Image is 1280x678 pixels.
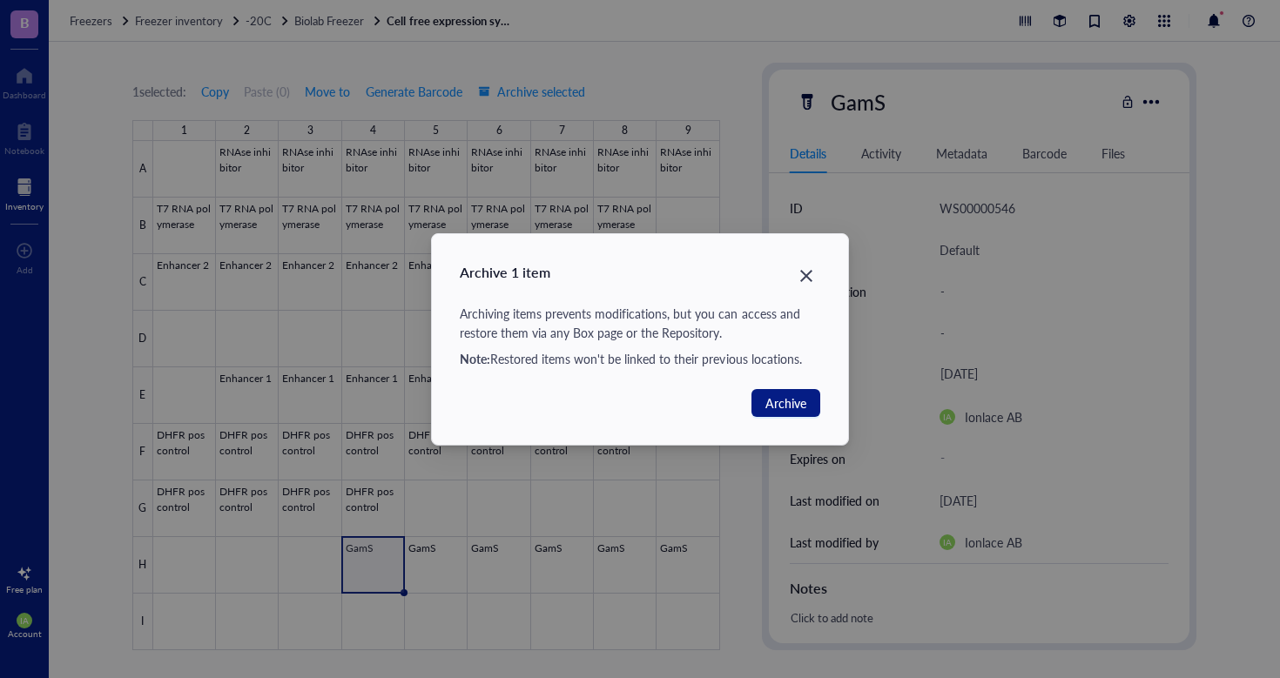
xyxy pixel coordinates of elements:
[460,349,820,368] div: Restored items won't be linked to their previous locations.
[792,265,820,286] span: Close
[765,393,806,413] span: Archive
[751,389,820,417] button: Archive
[792,262,820,290] button: Close
[460,350,490,367] strong: Note:
[460,262,820,283] div: Archive 1 item
[460,304,820,342] div: Archiving items prevents modifications, but you can access and restore them via any Box page or t...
